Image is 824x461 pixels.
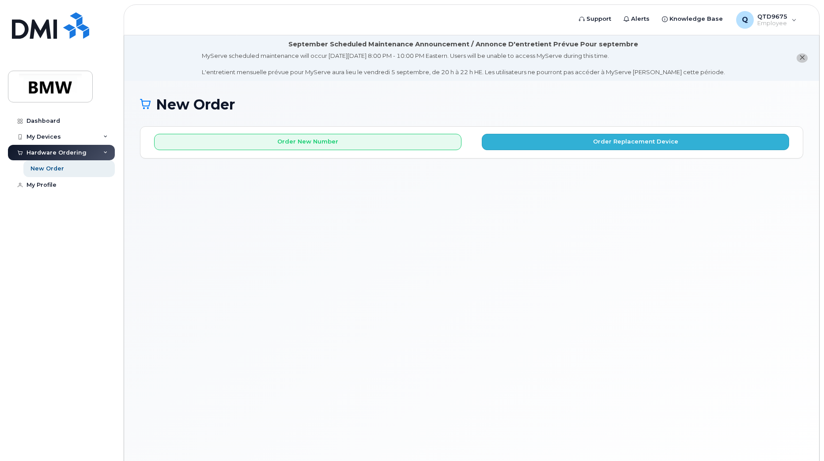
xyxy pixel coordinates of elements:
[482,134,789,150] button: Order Replacement Device
[140,97,803,112] h1: New Order
[797,53,808,63] button: close notification
[786,423,817,454] iframe: Messenger Launcher
[202,52,725,76] div: MyServe scheduled maintenance will occur [DATE][DATE] 8:00 PM - 10:00 PM Eastern. Users will be u...
[154,134,461,150] button: Order New Number
[288,40,638,49] div: September Scheduled Maintenance Announcement / Annonce D'entretient Prévue Pour septembre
